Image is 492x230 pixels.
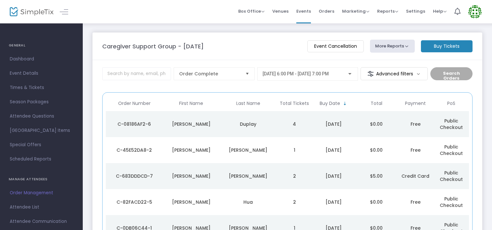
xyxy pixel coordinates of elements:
div: Linda [165,199,218,205]
span: Box Office [238,8,264,14]
m-button: Advanced filters [361,67,428,80]
span: Event Details [10,69,73,78]
span: Orders [319,3,334,19]
span: Special Offers [10,141,73,149]
m-button: Event Cancellation [307,40,364,52]
span: Credit Card [401,173,429,179]
span: Order Number [118,101,151,106]
div: Joni [165,147,218,153]
span: Free [411,121,421,127]
td: $5.00 [355,163,398,189]
div: Lydia [165,173,218,179]
div: Courtney [165,121,218,127]
span: Total [371,101,382,106]
span: First Name [179,101,203,106]
th: Total Tickets [277,96,313,111]
m-button: Buy Tickets [421,40,473,52]
td: $0.00 [355,111,398,137]
span: Reports [377,8,398,14]
div: 10/14/2025 [314,173,353,179]
div: C-45E52DA8-2 [107,147,161,153]
span: Last Name [236,101,260,106]
span: Order Management [10,189,73,197]
span: Public Checkout [440,196,463,209]
span: [GEOGRAPHIC_DATA] Items [10,126,73,135]
span: Settings [406,3,425,19]
div: 10/15/2025 [314,121,353,127]
span: Scheduled Reports [10,155,73,163]
span: Attendee List [10,203,73,211]
div: Duplay [221,121,275,127]
span: Events [296,3,311,19]
span: Free [411,199,421,205]
div: C-683DDDCD-7 [107,173,161,179]
span: Attendee Questions [10,112,73,121]
span: Free [411,147,421,153]
td: 4 [277,111,313,137]
div: Hua [221,199,275,205]
span: Payment [405,101,426,106]
img: filter [367,70,374,77]
span: Order Complete [179,70,240,77]
button: More Reports [370,40,415,53]
button: Select [243,68,252,80]
h4: MANAGE ATTENDEES [9,173,74,186]
span: Buy Date [320,101,340,106]
span: [DATE] 6:00 PM - [DATE] 7:00 PM [263,71,329,76]
span: PoS [447,101,455,106]
span: Sortable [342,101,348,106]
span: Marketing [342,8,369,14]
span: Attendee Communication [10,217,73,226]
td: $0.00 [355,137,398,163]
span: Help [433,8,447,14]
span: Season Packages [10,98,73,106]
td: 2 [277,163,313,189]
span: Dashboard [10,55,73,63]
input: Search by name, email, phone, order number, ip address, or last 4 digits of card [102,67,171,80]
span: Public Checkout [440,170,463,183]
td: 1 [277,137,313,163]
span: Public Checkout [440,118,463,131]
m-panel-title: Caregiver Support Group - [DATE] [102,42,204,51]
div: 10/15/2025 [314,147,353,153]
div: 10/9/2025 [314,199,353,205]
span: Public Checkout [440,144,463,157]
span: Venues [272,3,289,19]
h4: GENERAL [9,39,74,52]
div: Acosta [221,173,275,179]
div: C-08186AF2-6 [107,121,161,127]
td: $0.00 [355,189,398,215]
td: 2 [277,189,313,215]
div: C-82FACD22-5 [107,199,161,205]
span: Times & Tickets [10,83,73,92]
div: Mckellar [221,147,275,153]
